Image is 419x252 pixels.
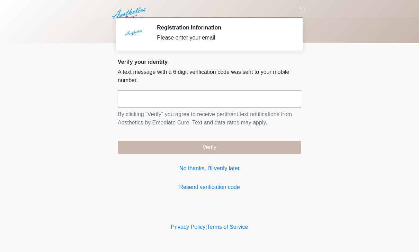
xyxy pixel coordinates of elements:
a: Resend verification code [118,183,301,191]
img: Agent Avatar [123,24,144,45]
p: A text message with a 6 digit verification code was sent to your mobile number. [118,68,301,85]
img: Aesthetics by Emediate Cure Logo [111,5,149,21]
h2: Verify your identity [118,59,301,65]
a: Privacy Policy [171,224,206,230]
div: Please enter your email [157,34,291,42]
a: No thanks, I'll verify later [118,164,301,173]
button: Verify [118,141,301,154]
a: Terms of Service [207,224,248,230]
h2: Registration Information [157,24,291,31]
p: By clicking "Verify" you agree to receive pertinent text notifications from Aesthetics by Emediat... [118,110,301,127]
a: | [205,224,207,230]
